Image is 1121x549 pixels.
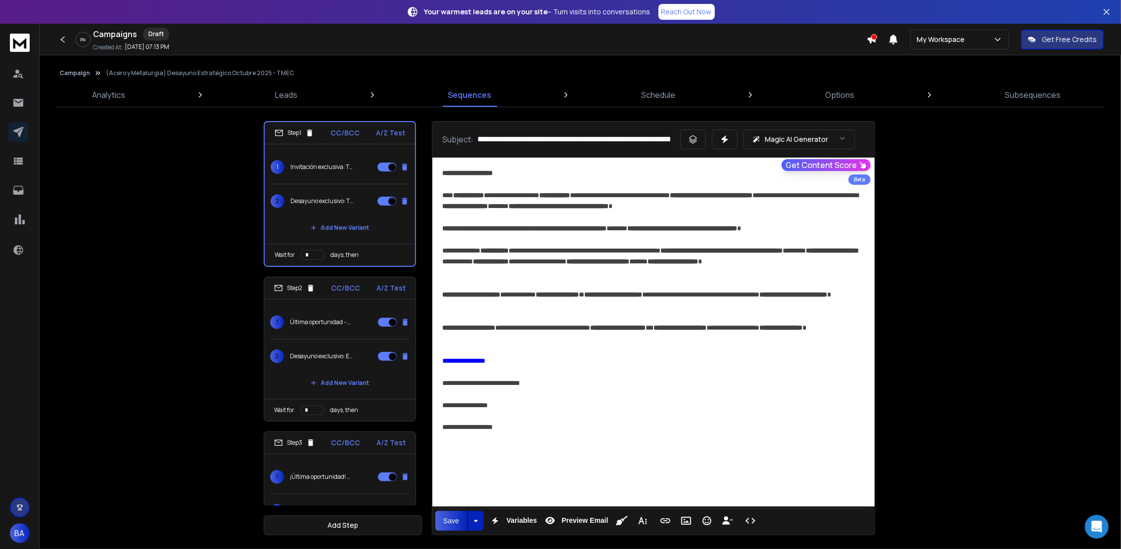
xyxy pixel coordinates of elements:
[442,83,497,107] a: Sequences
[274,284,315,293] div: Step 2
[633,511,652,531] button: More Text
[116,58,157,65] div: Palabras clave
[658,4,715,20] a: Reach Out Now
[81,37,86,42] p: 0 %
[269,83,303,107] a: Leads
[264,515,422,535] button: Add Step
[93,43,123,51] p: Created At:
[290,318,353,326] p: Última oportunidad - Desayuno Excusivo: ¿Cómo afectará el T-MEC a [GEOGRAPHIC_DATA] en la era [PE...
[826,89,855,101] p: Options
[1005,89,1061,101] p: Subsequences
[275,89,297,101] p: Leads
[820,83,861,107] a: Options
[376,438,406,448] p: A/Z Test
[125,43,169,51] p: [DATE] 07:13 PM
[271,160,284,174] span: 1
[505,516,539,525] span: Variables
[560,516,610,525] span: Preview Email
[677,511,696,531] button: Insert Image (Ctrl+P)
[331,283,361,293] p: CC/BCC
[698,511,716,531] button: Emoticons
[303,218,377,238] button: Add New Variant
[86,83,131,107] a: Analytics
[661,7,712,17] p: Reach Out Now
[271,194,284,208] span: 2
[264,121,416,267] li: Step1CC/BCCA/Z Test1Invitación exclusiva: T-MEC: ¿Qué sigue para [GEOGRAPHIC_DATA] en la era [PER...
[741,511,760,531] button: Code View
[92,89,125,101] p: Analytics
[376,283,406,293] p: A/Z Test
[106,69,294,77] p: (Acero y Metalurgia) Desayuno Estratégico Octubre 2025 - TMEC
[1085,515,1109,539] div: Open Intercom Messenger
[744,129,855,149] button: Magic AI Generator
[275,128,314,137] div: Step 1
[612,511,631,531] button: Clean HTML
[917,35,969,44] p: My Workspace
[635,83,681,107] a: Schedule
[442,133,473,145] p: Subject:
[10,523,30,543] button: BA
[541,511,610,531] button: Preview Email
[275,251,295,259] p: Wait for
[41,57,49,65] img: tab_domain_overview_orange.svg
[330,128,360,138] p: CC/BCC
[848,174,871,185] div: Beta
[376,128,405,138] p: A/Z Test
[486,511,539,531] button: Variables
[718,511,737,531] button: Insert Unsubscribe Link
[765,134,828,144] p: Magic AI Generator
[28,16,48,24] div: v 4.0.25
[330,406,358,414] p: days, then
[424,7,548,16] strong: Your warmest leads are on your site
[1021,30,1104,49] button: Get Free Credits
[10,34,30,52] img: logo
[330,251,359,259] p: days, then
[656,511,675,531] button: Insert Link (Ctrl+K)
[1042,35,1097,44] p: Get Free Credits
[52,58,76,65] div: Dominio
[290,473,353,481] p: ¡Última oportunidad! Confirma tu asistencia al desayuno exclusivo sobre el impacto del T-MEC
[270,504,284,518] span: 2
[270,349,284,363] span: 2
[424,7,651,17] p: – Turn visits into conversations
[448,89,491,101] p: Sequences
[782,159,871,171] button: Get Content Score
[16,16,24,24] img: logo_orange.svg
[270,315,284,329] span: 1
[26,26,73,34] div: Dominio: [URL]
[105,57,113,65] img: tab_keywords_by_traffic_grey.svg
[331,438,361,448] p: CC/BCC
[303,373,377,393] button: Add New Variant
[264,277,416,422] li: Step2CC/BCCA/Z Test1Última oportunidad - Desayuno Excusivo: ¿Cómo afectará el T-MEC a [GEOGRAPHIC...
[16,26,24,34] img: website_grey.svg
[270,470,284,484] span: 1
[59,69,90,77] button: Campaign
[999,83,1067,107] a: Subsequences
[274,406,294,414] p: Wait for
[641,89,675,101] p: Schedule
[143,28,169,41] div: Draft
[435,511,467,531] button: Save
[290,352,353,360] p: Desayuno exclusivo: El impacto del T-MEC en [GEOGRAPHIC_DATA] en la era [PERSON_NAME] – ¡Cupos li...
[290,163,354,171] p: Invitación exclusiva: T-MEC: ¿Qué sigue para [GEOGRAPHIC_DATA] en la era [PERSON_NAME]? – Desayun...
[290,197,354,205] p: Desayuno exclusivo: T-MEC y su impacto para [GEOGRAPHIC_DATA] en la era [PERSON_NAME] – Comparte ...
[93,28,137,40] h1: Campaigns
[274,438,315,447] div: Step 3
